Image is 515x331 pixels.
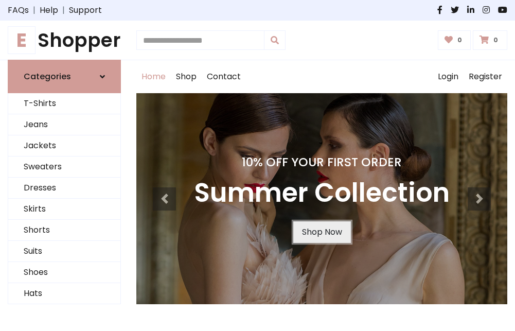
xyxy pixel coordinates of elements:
a: EShopper [8,29,121,51]
a: Shop [171,60,202,93]
h6: Categories [24,72,71,81]
a: T-Shirts [8,93,120,114]
span: 0 [491,36,501,45]
a: Dresses [8,178,120,199]
a: Jeans [8,114,120,135]
a: Support [69,4,102,16]
a: Home [136,60,171,93]
span: E [8,26,35,54]
a: Shorts [8,220,120,241]
h4: 10% Off Your First Order [194,155,450,169]
a: Help [40,4,58,16]
a: Jackets [8,135,120,156]
a: Register [464,60,507,93]
a: Hats [8,283,120,304]
a: Shop Now [293,221,351,243]
span: 0 [455,36,465,45]
a: Categories [8,60,121,93]
a: 0 [438,30,471,50]
a: Suits [8,241,120,262]
h3: Summer Collection [194,178,450,209]
a: 0 [473,30,507,50]
a: Sweaters [8,156,120,178]
a: Shoes [8,262,120,283]
a: Skirts [8,199,120,220]
h1: Shopper [8,29,121,51]
span: | [58,4,69,16]
a: FAQs [8,4,29,16]
span: | [29,4,40,16]
a: Contact [202,60,246,93]
a: Login [433,60,464,93]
